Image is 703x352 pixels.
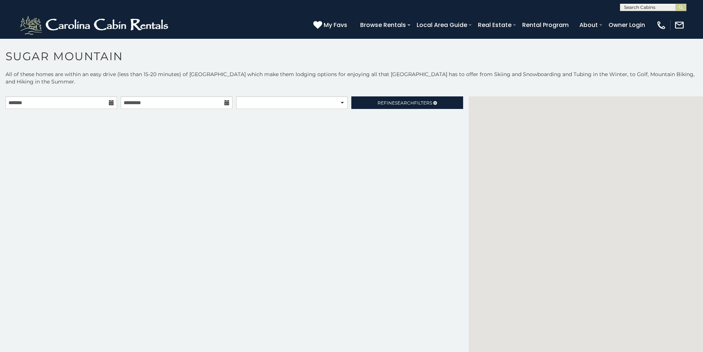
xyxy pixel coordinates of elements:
img: phone-regular-white.png [656,20,666,30]
a: My Favs [313,20,349,30]
a: Rental Program [518,18,572,31]
a: Owner Login [605,18,649,31]
span: Search [395,100,414,106]
img: mail-regular-white.png [674,20,685,30]
span: My Favs [324,20,347,30]
a: Browse Rentals [356,18,410,31]
a: About [576,18,602,31]
a: Local Area Guide [413,18,471,31]
a: RefineSearchFilters [351,96,463,109]
span: Refine Filters [378,100,432,106]
a: Real Estate [474,18,515,31]
img: White-1-2.png [18,14,172,36]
